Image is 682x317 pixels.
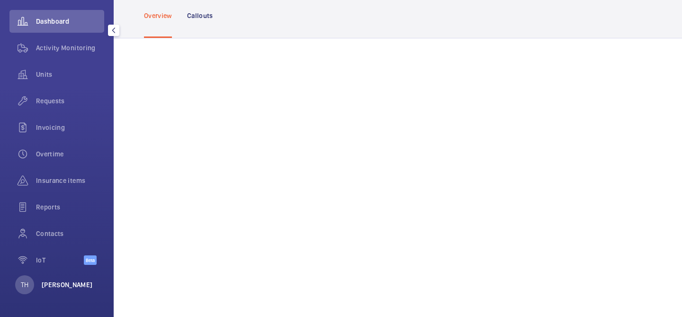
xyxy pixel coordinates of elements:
[36,149,104,159] span: Overtime
[42,280,93,290] p: [PERSON_NAME]
[187,11,213,20] p: Callouts
[84,255,97,265] span: Beta
[36,229,104,238] span: Contacts
[21,280,28,290] p: TH
[36,96,104,106] span: Requests
[36,70,104,79] span: Units
[36,123,104,132] span: Invoicing
[36,17,104,26] span: Dashboard
[36,202,104,212] span: Reports
[36,43,104,53] span: Activity Monitoring
[36,255,84,265] span: IoT
[36,176,104,185] span: Insurance items
[144,11,172,20] p: Overview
